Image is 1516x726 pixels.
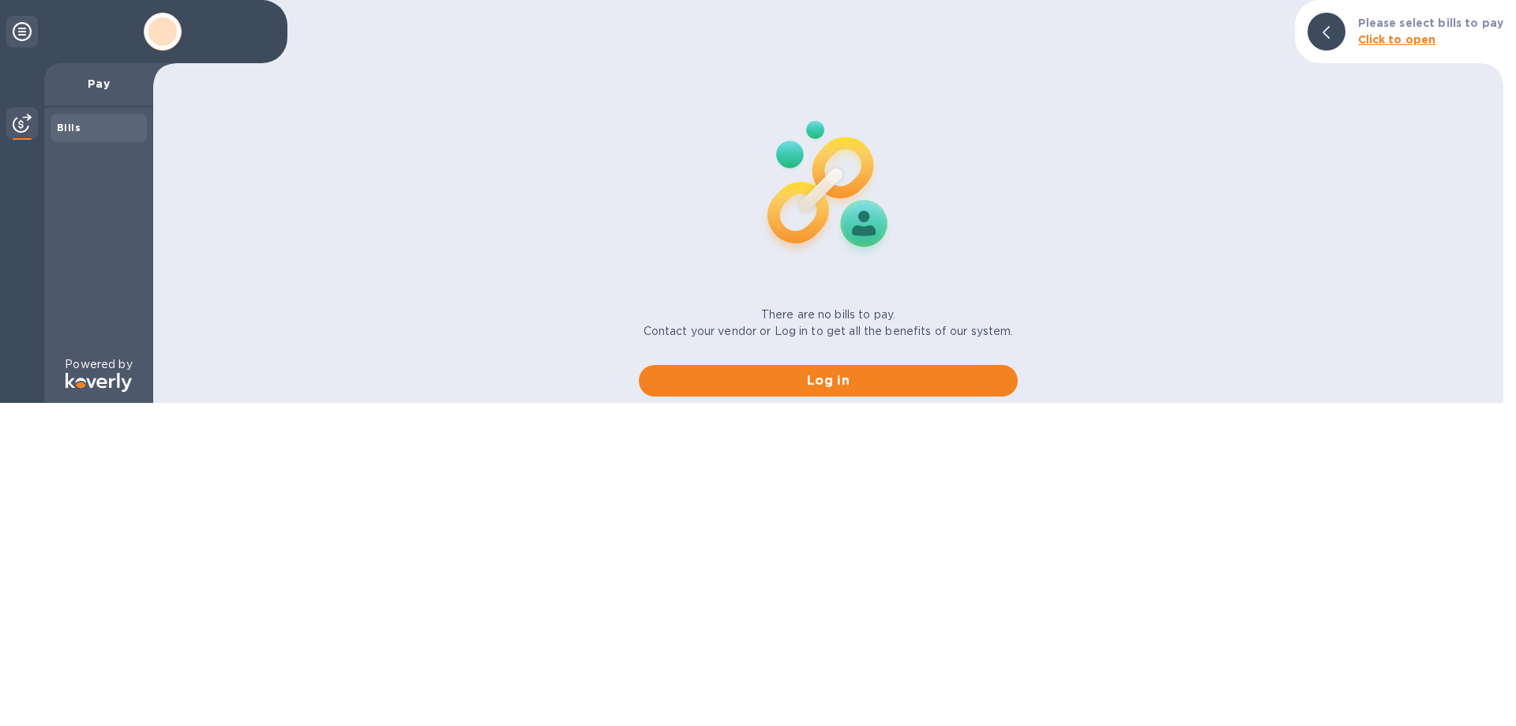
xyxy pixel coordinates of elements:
p: Powered by [65,356,132,373]
p: Pay [57,76,141,92]
button: Log in [639,365,1018,397]
img: Logo [66,373,132,392]
b: Bills [57,122,81,134]
p: There are no bills to pay. Contact your vendor or Log in to get all the benefits of our system. [644,307,1014,340]
span: Log in [651,371,1005,390]
b: Click to open [1358,33,1436,46]
b: Please select bills to pay [1358,17,1503,29]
